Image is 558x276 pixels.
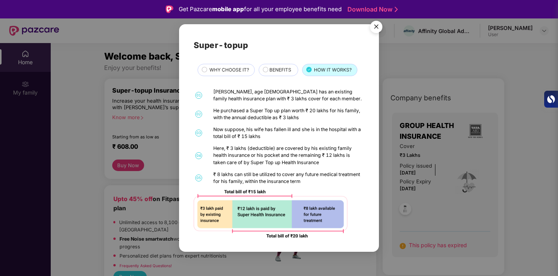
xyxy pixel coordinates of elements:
[195,92,202,99] span: 01
[213,126,363,140] div: Now suppose, his wife has fallen ill and she is in the hospital with a total bill of ₹ 15 lakhs
[166,5,173,13] img: Logo
[209,67,249,74] span: WHY CHOOSE IT?
[314,67,352,74] span: HOW IT WORKS?
[269,67,291,74] span: BENEFITS
[213,107,363,121] div: He purchased a Super Top up plan worth ₹ 20 lakhs for his family, with the annual deductible as ₹...
[195,175,202,181] span: 05
[395,5,398,13] img: Stroke
[195,152,202,159] span: 04
[213,171,363,185] div: ₹ 8 lakhs can still be utilized to cover any future medical treatment for his family, within the ...
[347,5,395,13] a: Download Now
[213,145,363,166] div: Here, ₹ 3 lakhs (deductible) are covered by his existing family health insurance or his pocket an...
[212,5,244,13] strong: mobile app
[195,111,202,118] span: 02
[365,17,386,38] button: Close
[195,130,202,136] span: 03
[194,190,347,237] img: 92ad5f425632aafc39dd5e75337fe900.png
[213,88,363,102] div: [PERSON_NAME], age [DEMOGRAPHIC_DATA] has an existing family health insurance plan with ₹ 3 lakhs...
[179,5,342,14] div: Get Pazcare for all your employee benefits need
[365,17,387,38] img: svg+xml;base64,PHN2ZyB4bWxucz0iaHR0cDovL3d3dy53My5vcmcvMjAwMC9zdmciIHdpZHRoPSI1NiIgaGVpZ2h0PSI1Ni...
[194,38,365,51] h2: Super-topup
